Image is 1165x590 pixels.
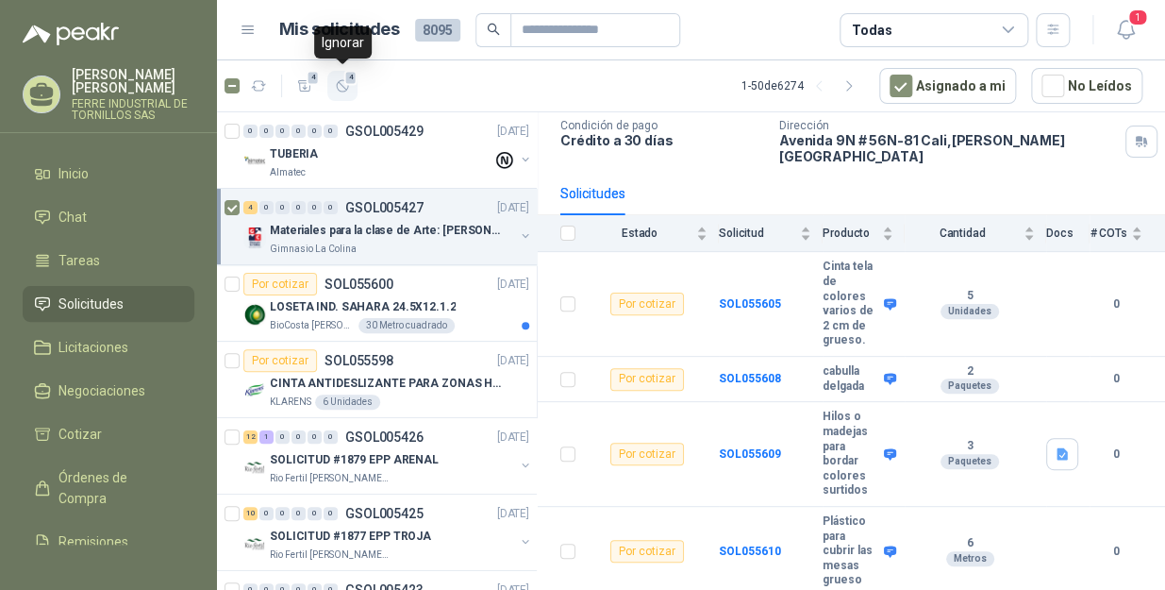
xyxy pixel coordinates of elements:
[259,125,274,138] div: 0
[23,416,194,452] a: Cotizar
[275,507,290,520] div: 0
[1127,8,1148,26] span: 1
[779,132,1118,164] p: Avenida 9N # 56N-81 Cali , [PERSON_NAME][GEOGRAPHIC_DATA]
[291,125,306,138] div: 0
[243,196,533,257] a: 4 0 0 0 0 0 GSOL005427[DATE] Company LogoMateriales para la clase de Arte: [PERSON_NAME]Gimnasio ...
[308,125,322,138] div: 0
[905,215,1046,252] th: Cantidad
[275,125,290,138] div: 0
[719,297,781,311] a: SOL055605
[23,23,119,45] img: Logo peakr
[23,156,194,192] a: Inicio
[279,16,400,43] h1: Mis solicitudes
[243,303,266,326] img: Company Logo
[905,364,1035,379] b: 2
[243,502,533,563] a: 10 0 0 0 0 0 GSOL005425[DATE] Company LogoSOLICITUD #1877 EPP TROJARio Fertil [PERSON_NAME] S.A.S.
[497,505,529,523] p: [DATE]
[270,298,456,316] p: LOSETA IND. SAHARA 24.5X12.1.2
[291,507,306,520] div: 0
[72,68,194,94] p: [PERSON_NAME] [PERSON_NAME]
[325,278,393,291] p: SOL055600
[324,125,338,138] div: 0
[23,460,194,516] a: Órdenes de Compra
[58,337,128,358] span: Licitaciones
[1090,215,1165,252] th: # COTs
[879,68,1016,104] button: Asignado a mi
[560,119,764,132] p: Condición de pago
[270,145,318,163] p: TUBERIA
[946,551,994,566] div: Metros
[325,354,393,367] p: SOL055598
[719,545,781,558] b: SOL055610
[243,125,258,138] div: 0
[259,507,274,520] div: 0
[610,540,684,563] div: Por cotizar
[497,276,529,294] p: [DATE]
[560,183,625,204] div: Solicitudes
[823,260,879,348] b: Cinta tela de colores varios de 2 cm de grueso.
[940,454,999,469] div: Paquetes
[259,201,274,214] div: 0
[270,395,311,410] p: KLARENS
[905,289,1035,304] b: 5
[1090,446,1142,464] b: 0
[779,119,1118,132] p: Dirección
[270,548,389,563] p: Rio Fertil [PERSON_NAME] S.A.S.
[719,372,781,385] a: SOL055608
[243,379,266,402] img: Company Logo
[610,293,684,315] div: Por cotizar
[72,98,194,121] p: FERRE INDUSTRIAL DE TORNILLOS SAS
[23,373,194,409] a: Negociaciones
[270,471,389,486] p: Rio Fertil [PERSON_NAME] S.A.S.
[905,439,1035,454] b: 3
[345,201,424,214] p: GSOL005427
[270,242,357,257] p: Gimnasio La Colina
[58,250,100,271] span: Tareas
[23,199,194,235] a: Chat
[587,227,692,240] span: Estado
[823,514,879,588] b: Plástico para cubrir las mesas grueso
[314,26,372,59] div: Ignorar
[243,507,258,520] div: 10
[308,430,322,444] div: 0
[290,71,320,101] button: 4
[741,71,864,101] div: 1 - 50 de 6274
[308,201,322,214] div: 0
[1090,370,1142,388] b: 0
[270,165,306,180] p: Almatec
[23,524,194,560] a: Remisiones
[23,286,194,322] a: Solicitudes
[58,294,124,314] span: Solicitudes
[719,215,823,252] th: Solicitud
[275,430,290,444] div: 0
[1090,543,1142,561] b: 0
[345,430,424,444] p: GSOL005426
[217,342,537,418] a: Por cotizarSOL055598[DATE] Company LogoCINTA ANTIDESLIZANTE PARA ZONAS HUMEDASKLARENS6 Unidades
[823,215,905,252] th: Producto
[217,265,537,342] a: Por cotizarSOL055600[DATE] Company LogoLOSETA IND. SAHARA 24.5X12.1.2BioCosta [PERSON_NAME] Energ...
[905,227,1020,240] span: Cantidad
[358,318,455,333] div: 30 Metro cuadrado
[415,19,460,42] span: 8095
[307,70,320,85] span: 4
[823,227,878,240] span: Producto
[243,430,258,444] div: 12
[610,443,684,465] div: Por cotizar
[852,20,891,41] div: Todas
[487,23,500,36] span: search
[327,71,358,101] button: 4
[1046,215,1090,252] th: Docs
[344,70,358,85] span: 4
[58,207,87,228] span: Chat
[243,273,317,295] div: Por cotizar
[243,532,266,555] img: Company Logo
[1108,13,1142,47] button: 1
[58,163,89,184] span: Inicio
[497,123,529,141] p: [DATE]
[940,304,999,319] div: Unidades
[270,222,505,240] p: Materiales para la clase de Arte: [PERSON_NAME]
[345,125,424,138] p: GSOL005429
[243,150,266,173] img: Company Logo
